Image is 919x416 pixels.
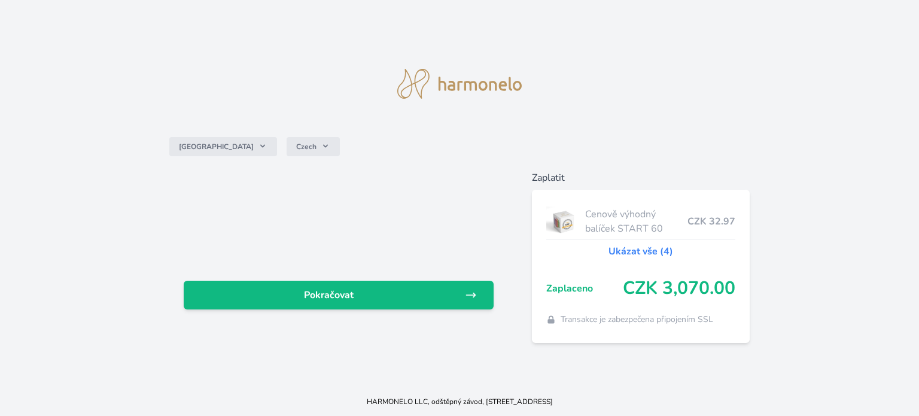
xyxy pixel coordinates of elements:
[532,171,750,185] h6: Zaplatit
[184,281,494,309] a: Pokračovat
[608,244,673,259] a: Ukázat vše (4)
[687,214,735,229] span: CZK 32.97
[169,137,277,156] button: [GEOGRAPHIC_DATA]
[546,207,580,236] img: start.jpg
[585,207,687,236] span: Cenově výhodný balíček START 60
[546,281,623,296] span: Zaplaceno
[296,142,317,151] span: Czech
[287,137,340,156] button: Czech
[561,314,713,326] span: Transakce je zabezpečena připojením SSL
[179,142,254,151] span: [GEOGRAPHIC_DATA]
[397,69,522,99] img: logo.svg
[193,288,465,302] span: Pokračovat
[623,278,735,299] span: CZK 3,070.00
